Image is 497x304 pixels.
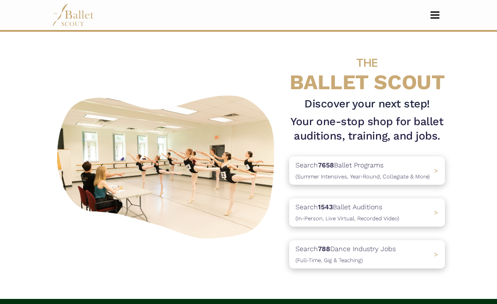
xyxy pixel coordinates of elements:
img: A group of ballerinas talking to each other in a ballet studio [52,89,282,242]
span: > [434,208,438,216]
a: Search7658Ballet Programs(Summer Intensives, Year-Round, Collegiate & More)> [289,156,445,185]
p: Search Ballet Auditions [295,202,399,223]
a: Search788Dance Industry Jobs(Full-Time, Gig & Teaching) > [289,240,445,268]
b: 7658 [318,161,334,169]
b: 788 [318,245,330,253]
h3: Discover your next step! [289,97,445,111]
span: > [434,250,438,258]
span: THE [356,56,378,69]
span: (Summer Intensives, Year-Round, Collegiate & More) [295,173,430,180]
h1: Your one-stop shop for ballet auditions, training, and jobs. [289,115,445,143]
span: > [434,167,438,175]
button: Toggle navigation [425,11,445,19]
h4: BALLET SCOUT [289,49,445,93]
a: Search1543Ballet Auditions(In-Person, Live Virtual, Recorded Video) > [289,198,445,227]
b: 1543 [318,203,333,211]
span: (Full-Time, Gig & Teaching) [295,257,363,263]
span: (In-Person, Live Virtual, Recorded Video) [295,215,399,222]
p: Search Ballet Programs [295,160,430,181]
p: Search Dance Industry Jobs [295,244,396,265]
